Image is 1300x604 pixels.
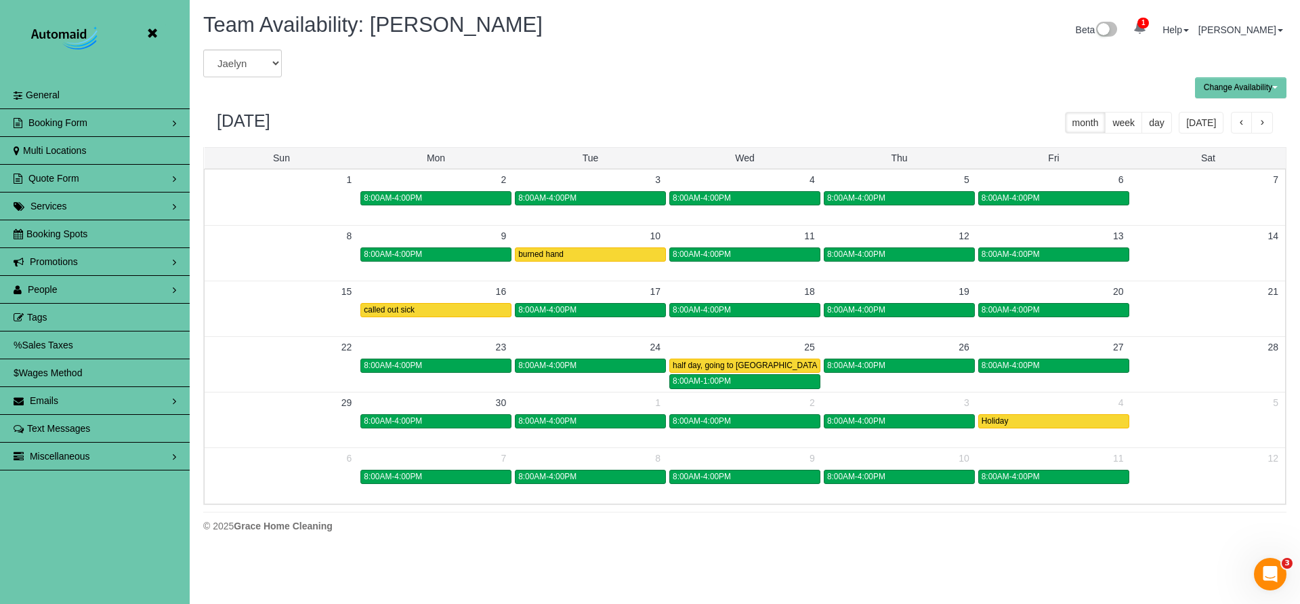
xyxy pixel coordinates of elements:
[982,361,1040,370] span: 8:00AM-4:00PM
[827,472,885,481] span: 8:00AM-4:00PM
[648,448,667,468] a: 8
[489,337,513,357] a: 23
[797,281,822,302] a: 18
[26,89,60,100] span: General
[1261,337,1285,357] a: 28
[1266,392,1285,413] a: 5
[364,416,422,426] span: 8:00AM-4:00PM
[23,145,86,156] span: Multi Locations
[234,521,333,531] strong: Grace Home Cleaning
[489,392,513,413] a: 30
[27,423,90,434] span: Text Messages
[982,249,1040,259] span: 8:00AM-4:00PM
[1106,337,1131,357] a: 27
[1282,558,1293,569] span: 3
[827,249,885,259] span: 8:00AM-4:00PM
[1106,448,1131,468] a: 11
[340,226,359,246] a: 8
[217,112,270,131] h2: [DATE]
[827,416,885,426] span: 8:00AM-4:00PM
[364,193,422,203] span: 8:00AM-4:00PM
[518,361,576,370] span: 8:00AM-4:00PM
[1198,24,1283,35] a: [PERSON_NAME]
[1106,226,1131,246] a: 13
[891,153,907,163] span: Thu
[489,281,513,302] a: 16
[1195,77,1286,98] button: Change Availability
[673,193,731,203] span: 8:00AM-4:00PM
[427,153,445,163] span: Mon
[673,249,731,259] span: 8:00AM-4:00PM
[27,312,47,323] span: Tags
[28,284,58,295] span: People
[364,472,422,481] span: 8:00AM-4:00PM
[643,226,667,246] a: 10
[518,416,576,426] span: 8:00AM-4:00PM
[797,337,822,357] a: 25
[1261,226,1285,246] a: 14
[957,392,976,413] a: 3
[1261,448,1285,468] a: 12
[957,169,976,190] a: 5
[335,337,359,357] a: 22
[982,416,1009,426] span: Holiday
[648,169,667,190] a: 3
[28,173,79,184] span: Quote Form
[494,448,513,468] a: 7
[1266,169,1285,190] a: 7
[643,281,667,302] a: 17
[982,472,1040,481] span: 8:00AM-4:00PM
[203,13,543,37] span: Team Availability: [PERSON_NAME]
[673,472,731,481] span: 8:00AM-4:00PM
[1162,24,1189,35] a: Help
[1105,112,1142,134] button: week
[1112,392,1131,413] a: 4
[673,416,731,426] span: 8:00AM-4:00PM
[364,249,422,259] span: 8:00AM-4:00PM
[518,193,576,203] span: 8:00AM-4:00PM
[364,361,422,370] span: 8:00AM-4:00PM
[952,337,976,357] a: 26
[827,305,885,315] span: 8:00AM-4:00PM
[827,361,885,370] span: 8:00AM-4:00PM
[803,392,822,413] a: 2
[952,448,976,468] a: 10
[30,395,58,406] span: Emails
[1137,18,1149,28] span: 1
[19,367,83,378] span: Wages Method
[803,169,822,190] a: 4
[803,448,822,468] a: 9
[673,305,731,315] span: 8:00AM-4:00PM
[518,305,576,315] span: 8:00AM-4:00PM
[1261,281,1285,302] a: 21
[364,305,415,315] span: called out sick
[673,361,820,370] span: half day, going to [GEOGRAPHIC_DATA]
[1048,153,1059,163] span: Fri
[22,340,72,350] span: Sales Taxes
[1179,112,1223,134] button: [DATE]
[1095,22,1117,39] img: New interface
[583,153,599,163] span: Tue
[1254,558,1286,590] iframe: Intercom live chat
[30,201,67,212] span: Services
[797,226,822,246] a: 11
[340,448,359,468] a: 6
[827,193,885,203] span: 8:00AM-4:00PM
[952,226,976,246] a: 12
[673,376,731,386] span: 8:00AM-1:00PM
[982,193,1040,203] span: 8:00AM-4:00PM
[735,153,755,163] span: Wed
[1201,153,1215,163] span: Sat
[26,228,87,239] span: Booking Spots
[1106,281,1131,302] a: 20
[340,169,359,190] a: 1
[24,24,108,54] img: Automaid Logo
[1065,112,1106,134] button: month
[518,249,564,259] span: burned hand
[203,519,1286,533] div: © 2025
[494,169,513,190] a: 2
[1076,24,1118,35] a: Beta
[982,305,1040,315] span: 8:00AM-4:00PM
[648,392,667,413] a: 1
[28,117,87,128] span: Booking Form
